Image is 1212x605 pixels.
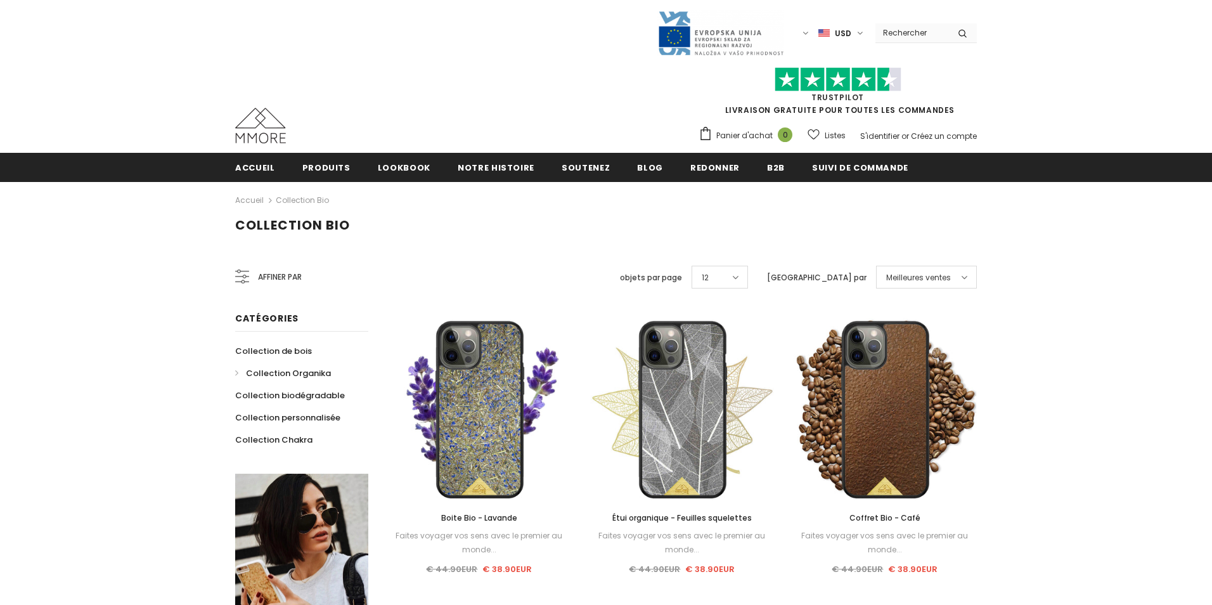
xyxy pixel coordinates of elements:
[825,129,846,142] span: Listes
[235,345,312,357] span: Collection de bois
[888,563,938,575] span: € 38.90EUR
[685,563,735,575] span: € 38.90EUR
[235,434,313,446] span: Collection Chakra
[808,124,846,146] a: Listes
[812,162,908,174] span: Suivi de commande
[767,153,785,181] a: B2B
[235,412,340,424] span: Collection personnalisée
[235,340,312,362] a: Collection de bois
[657,27,784,38] a: Javni Razpis
[811,92,864,103] a: TrustPilot
[235,312,299,325] span: Catégories
[637,153,663,181] a: Blog
[246,367,331,379] span: Collection Organika
[767,271,867,284] label: [GEOGRAPHIC_DATA] par
[690,162,740,174] span: Redonner
[637,162,663,174] span: Blog
[458,162,534,174] span: Notre histoire
[775,67,901,92] img: Faites confiance aux étoiles pilotes
[690,153,740,181] a: Redonner
[458,153,534,181] a: Notre histoire
[258,270,302,284] span: Affiner par
[818,28,830,39] img: USD
[778,127,792,142] span: 0
[835,27,851,40] span: USD
[235,389,345,401] span: Collection biodégradable
[793,511,977,525] a: Coffret Bio - Café
[849,512,920,523] span: Coffret Bio - Café
[629,563,680,575] span: € 44.90EUR
[235,108,286,143] img: Cas MMORE
[235,384,345,407] a: Collection biodégradable
[562,162,610,174] span: soutenez
[235,362,331,384] a: Collection Organika
[235,216,350,234] span: Collection Bio
[620,271,682,284] label: objets par page
[657,10,784,56] img: Javni Razpis
[235,193,264,208] a: Accueil
[426,563,477,575] span: € 44.90EUR
[699,73,977,115] span: LIVRAISON GRATUITE POUR TOUTES LES COMMANDES
[860,131,899,141] a: S'identifier
[901,131,909,141] span: or
[832,563,883,575] span: € 44.90EUR
[387,529,571,557] div: Faites voyager vos sens avec le premier au monde...
[387,511,571,525] a: Boite Bio - Lavande
[716,129,773,142] span: Panier d'achat
[812,153,908,181] a: Suivi de commande
[612,512,752,523] span: Étui organique - Feuilles squelettes
[441,512,517,523] span: Boite Bio - Lavande
[378,162,430,174] span: Lookbook
[302,153,351,181] a: Produits
[235,153,275,181] a: Accueil
[276,195,329,205] a: Collection Bio
[235,429,313,451] a: Collection Chakra
[235,162,275,174] span: Accueil
[482,563,532,575] span: € 38.90EUR
[875,23,948,42] input: Search Site
[378,153,430,181] a: Lookbook
[235,407,340,429] a: Collection personnalisée
[590,511,774,525] a: Étui organique - Feuilles squelettes
[886,271,951,284] span: Meilleures ventes
[562,153,610,181] a: soutenez
[590,529,774,557] div: Faites voyager vos sens avec le premier au monde...
[793,529,977,557] div: Faites voyager vos sens avec le premier au monde...
[767,162,785,174] span: B2B
[911,131,977,141] a: Créez un compte
[302,162,351,174] span: Produits
[702,271,709,284] span: 12
[699,126,799,145] a: Panier d'achat 0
